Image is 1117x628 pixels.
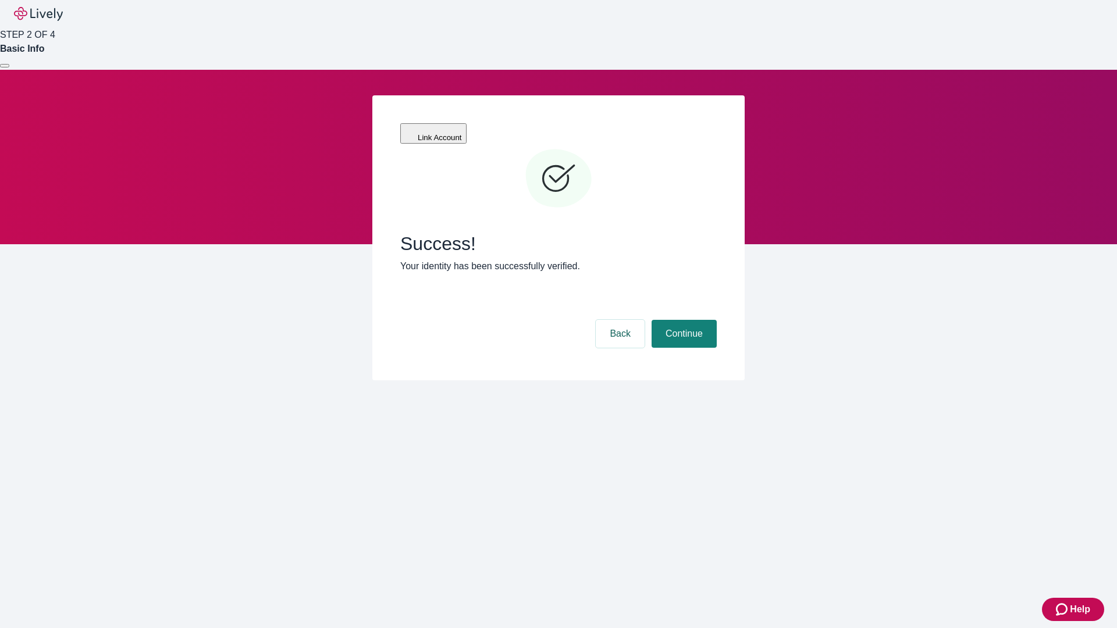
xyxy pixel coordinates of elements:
button: Link Account [400,123,467,144]
button: Continue [652,320,717,348]
button: Zendesk support iconHelp [1042,598,1104,621]
span: Help [1070,602,1090,616]
p: Your identity has been successfully verified. [400,259,717,273]
span: Success! [400,233,717,255]
button: Back [596,320,645,348]
svg: Checkmark icon [524,144,593,214]
svg: Zendesk support icon [1056,602,1070,616]
img: Lively [14,7,63,21]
